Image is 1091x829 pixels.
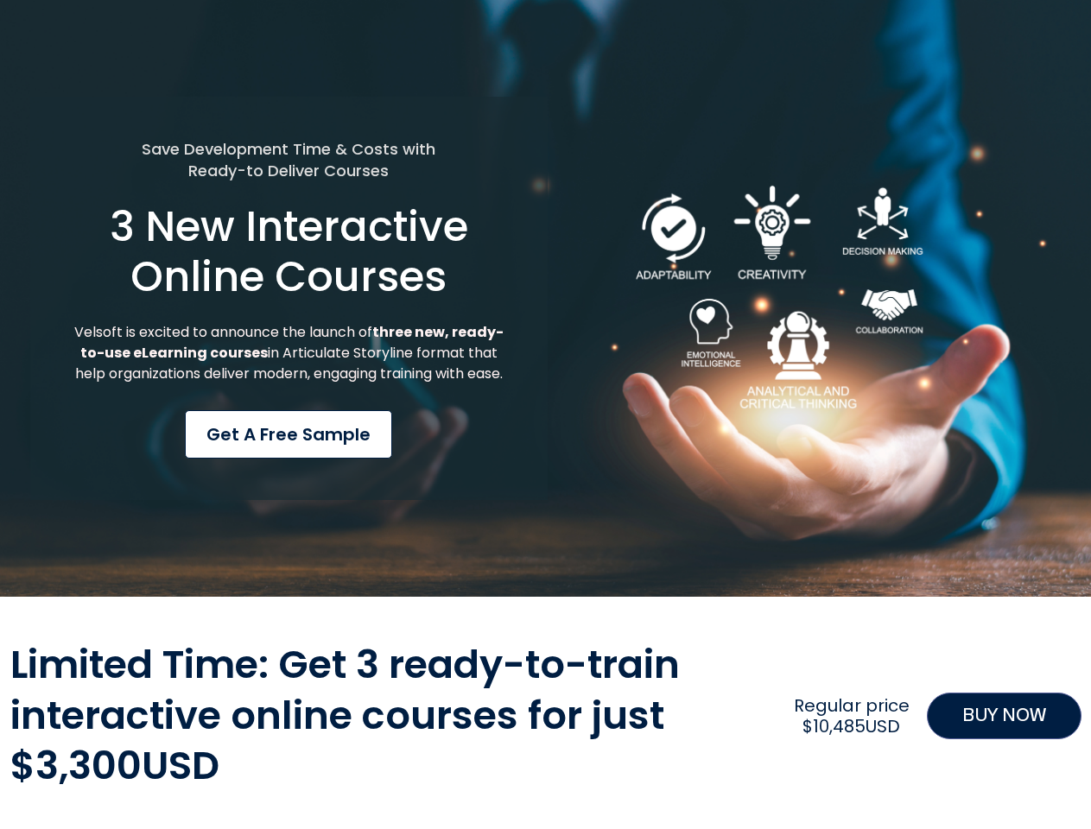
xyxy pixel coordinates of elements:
h2: Limited Time: Get 3 ready-to-train interactive online courses for just $3,300USD [10,640,777,792]
a: BUY NOW [927,693,1081,739]
p: Velsoft is excited to announce the launch of in Articulate Storyline format that help organizatio... [72,322,506,384]
h5: Save Development Time & Costs with Ready-to Deliver Courses [72,138,506,181]
h2: Regular price $10,485USD [785,695,917,737]
span: Get a Free Sample [206,421,371,447]
h1: 3 New Interactive Online Courses [72,202,506,301]
span: BUY NOW [962,702,1046,730]
a: Get a Free Sample [185,410,392,459]
strong: three new, ready-to-use eLearning courses [80,322,504,363]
